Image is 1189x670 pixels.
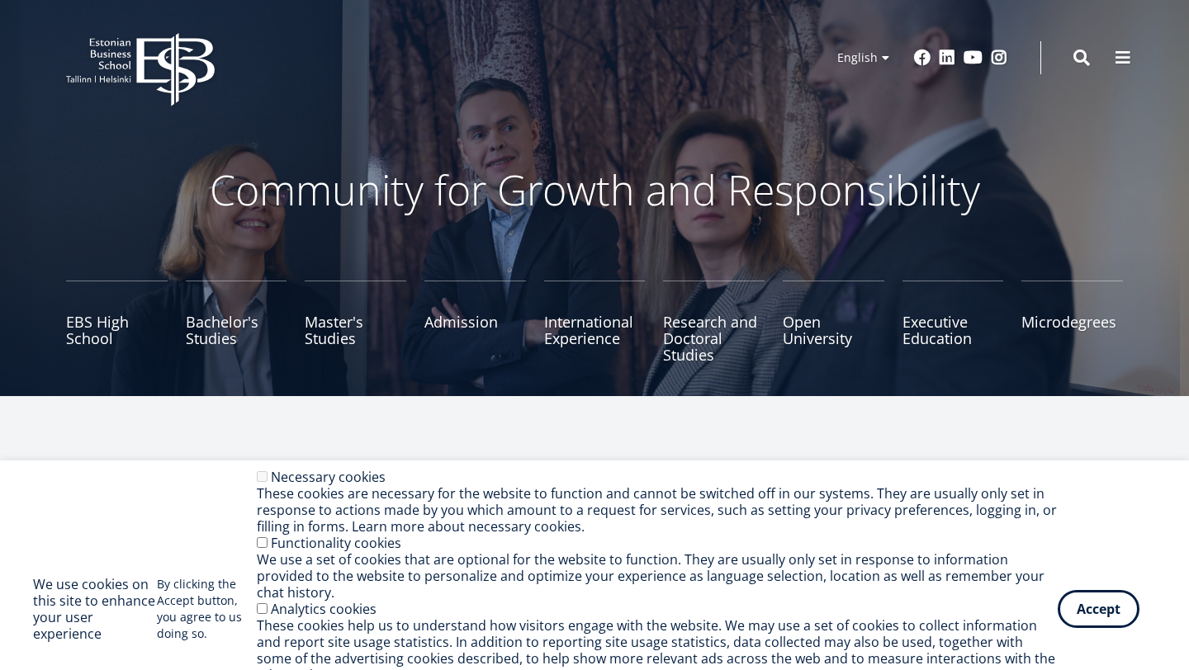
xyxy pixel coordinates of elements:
[157,576,258,642] p: By clicking the Accept button, you agree to us doing so.
[663,281,765,363] a: Research and Doctoral Studies
[257,485,1058,535] div: These cookies are necessary for the website to function and cannot be switched off in our systems...
[305,281,406,363] a: Master's Studies
[1058,590,1139,628] button: Accept
[271,534,401,552] label: Functionality cookies
[939,50,955,66] a: Linkedin
[1021,281,1123,363] a: Microdegrees
[783,281,884,363] a: Open University
[271,468,386,486] label: Necessary cookies
[964,50,983,66] a: Youtube
[271,600,377,618] label: Analytics cookies
[186,281,287,363] a: Bachelor's Studies
[33,576,157,642] h2: We use cookies on this site to enhance your user experience
[157,165,1032,215] p: Community for Growth and Responsibility
[914,50,931,66] a: Facebook
[66,281,168,363] a: EBS High School
[902,281,1004,363] a: Executive Education
[544,281,646,363] a: International Experience
[257,551,1058,601] div: We use a set of cookies that are optional for the website to function. They are usually only set ...
[424,281,526,363] a: Admission
[991,50,1007,66] a: Instagram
